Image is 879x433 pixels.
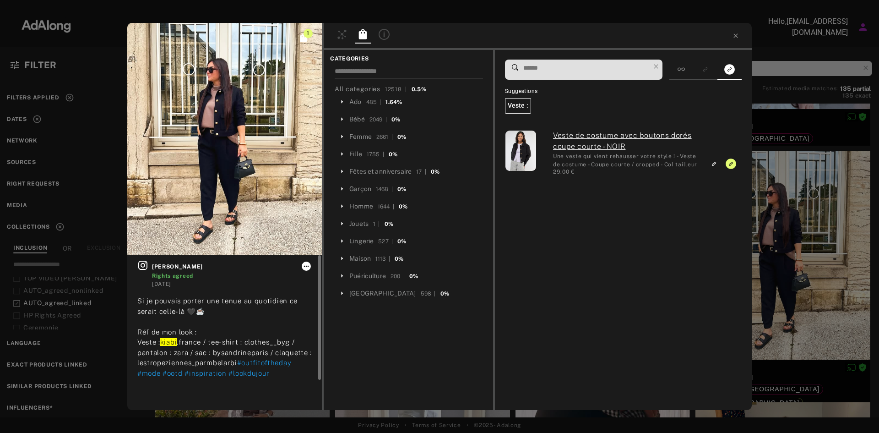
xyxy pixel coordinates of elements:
span: 1 [304,29,313,38]
div: Widget de chat [833,389,879,433]
div: 1468 | [376,185,393,193]
div: Fille [349,149,362,159]
div: 0% [397,237,406,246]
div: 0% [389,150,397,159]
div: 0.5% [412,85,427,93]
span: #ootd [163,369,183,377]
img: veste-de-costume-avec-boutons-dores-coupe-courte-noir-dvo91_4_fr1.jpg [505,131,536,171]
button: Show only exact products linked [721,63,738,76]
span: #lookdujour [228,369,270,377]
button: Link to similar product [705,158,722,170]
div: 2049 | [369,115,387,124]
mark: kiabi [160,338,177,346]
div: Garçon [349,184,371,194]
div: 1 | [373,220,380,228]
div: Fêtes et anniversaire [349,167,412,176]
span: #mode [137,369,161,377]
div: 1644 | [378,203,394,211]
div: 0% [397,185,406,193]
div: 0% [395,255,403,263]
div: 1755 | [367,150,384,159]
div: 0% [431,168,439,176]
div: Ado [349,97,361,107]
div: 0% [440,290,449,298]
span: .france / tee-shirt : clothes__byg / pantalon : zara / sac : bysandrineparis / claquette : lestro... [137,338,312,367]
iframe: Chat Widget [833,389,879,433]
time: 2025-09-16T18:54:24.000Z [152,281,171,287]
div: 527 | [378,237,393,246]
span: Si je pouvais porter une tenue au quotidien ce serait celle-là 🖤☕️ Réf de mon look : Veste : [137,297,312,367]
button: Show only similar products linked [697,63,714,76]
div: Femme [349,132,372,142]
span: Suggestions [505,87,583,96]
div: Bébé [349,115,365,124]
a: (ada-kiabi-22865) Veste de costume avec boutons dorés coupe courte - NOIR: Une veste qui vient re... [553,130,700,152]
div: 12518 | [385,85,407,93]
div: 0% [397,133,406,141]
span: CATEGORIES [330,55,487,63]
div: 0% [399,203,407,211]
div: 598 | [421,290,436,298]
div: 200 | [391,272,405,280]
div: All categories [335,84,426,94]
div: Une veste qui vient rehausser votre style ! - Veste de costume - Coupe courte / cropped - Col tai... [553,152,700,168]
div: Homme [349,202,373,211]
div: 485 | [366,98,381,106]
span: Click to see all exact linked products [299,33,308,43]
div: 2661 | [376,133,393,141]
div: 0% [391,115,400,124]
span: Rights agreed [152,273,193,279]
div: 1.64% [385,98,402,106]
span: #outfitoftheday [237,359,292,367]
div: Jouets [349,219,369,229]
div: 1113 | [375,255,390,263]
div: [GEOGRAPHIC_DATA] [349,289,416,298]
span: #inspiration [184,369,226,377]
span: [PERSON_NAME] [152,263,312,271]
h6: Veste : [505,98,531,114]
div: 17 | [416,168,426,176]
div: 0% [409,272,418,280]
div: Puériculture [349,271,386,281]
div: Lingerie [349,236,374,246]
div: 0% [385,220,393,228]
button: Unlink to exact product [722,158,739,170]
div: Maison [349,254,371,263]
div: 29,00 € [553,168,700,176]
